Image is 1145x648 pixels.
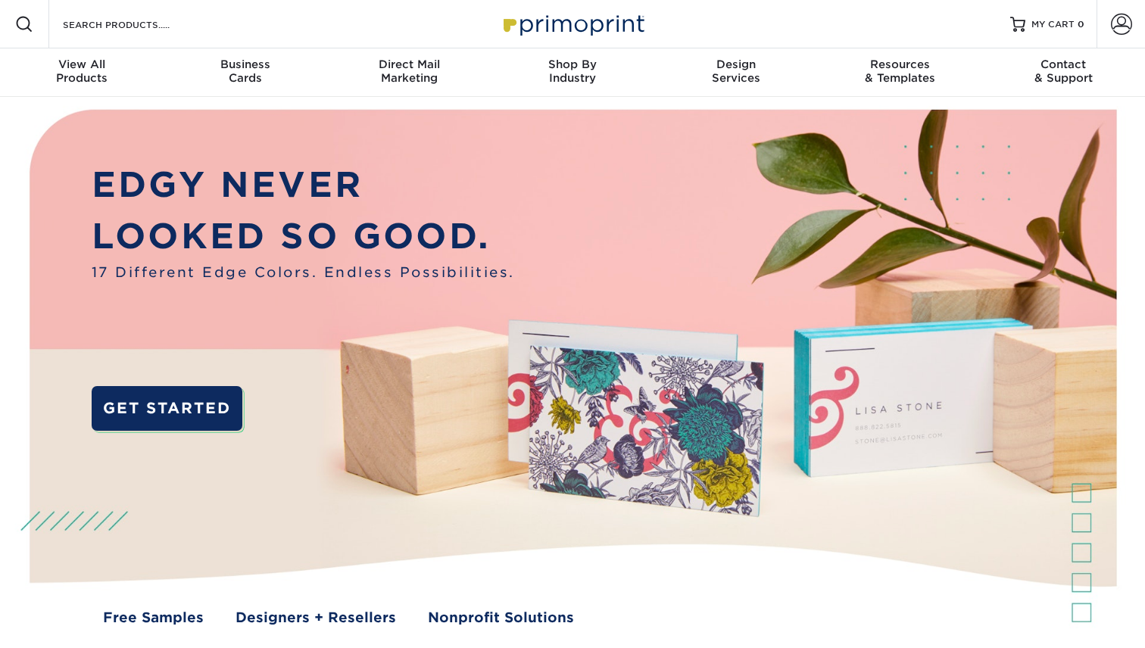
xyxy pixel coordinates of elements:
[236,607,396,628] a: Designers + Resellers
[654,48,818,97] a: DesignServices
[491,58,654,71] span: Shop By
[981,58,1145,71] span: Contact
[327,58,491,85] div: Marketing
[981,48,1145,97] a: Contact& Support
[103,607,204,628] a: Free Samples
[92,210,515,262] p: LOOKED SO GOOD.
[1078,19,1084,30] span: 0
[92,386,242,431] a: GET STARTED
[428,607,574,628] a: Nonprofit Solutions
[164,58,327,85] div: Cards
[497,8,648,40] img: Primoprint
[818,58,981,71] span: Resources
[818,58,981,85] div: & Templates
[654,58,818,71] span: Design
[61,15,209,33] input: SEARCH PRODUCTS.....
[164,58,327,71] span: Business
[1031,18,1075,31] span: MY CART
[818,48,981,97] a: Resources& Templates
[981,58,1145,85] div: & Support
[92,159,515,210] p: EDGY NEVER
[92,262,515,282] span: 17 Different Edge Colors. Endless Possibilities.
[327,48,491,97] a: Direct MailMarketing
[491,58,654,85] div: Industry
[164,48,327,97] a: BusinessCards
[491,48,654,97] a: Shop ByIndustry
[327,58,491,71] span: Direct Mail
[654,58,818,85] div: Services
